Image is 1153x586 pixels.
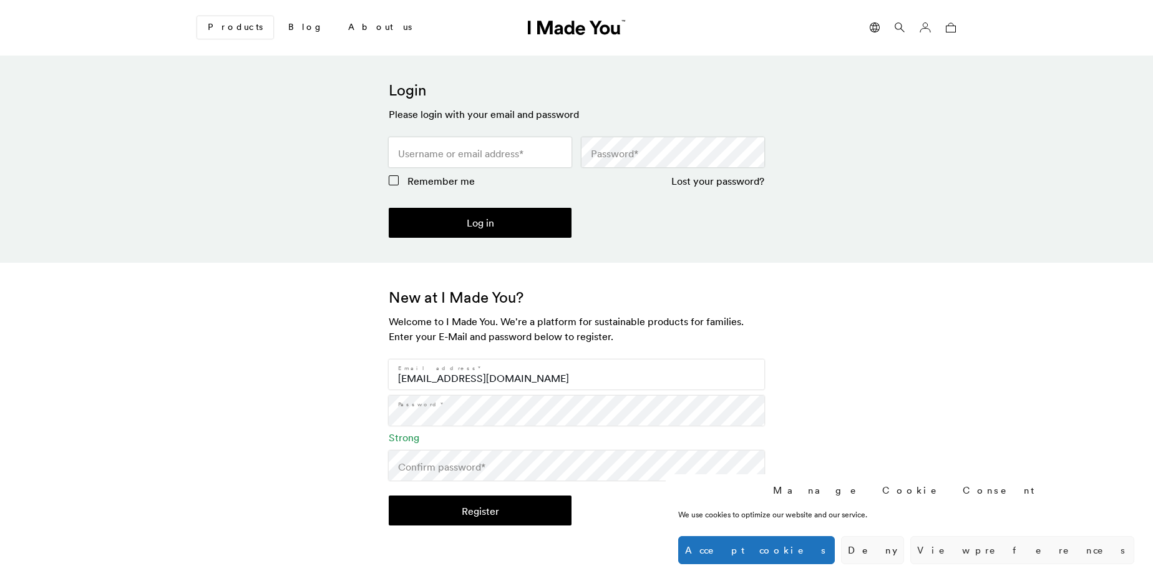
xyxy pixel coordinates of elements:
[773,484,1040,497] div: Manage Cookie Consent
[389,431,764,444] div: Strong
[398,459,485,474] label: Confirm password
[389,81,764,100] h2: Login
[910,536,1134,564] button: View preferences
[398,401,444,408] label: Password
[338,17,422,38] a: About us
[407,175,475,187] span: Remember me
[389,496,572,525] button: Register
[197,16,273,39] a: Products
[591,146,638,161] label: Password
[398,364,482,372] label: Email address
[841,536,904,564] button: Deny
[389,175,399,185] input: Remember me
[389,314,764,344] h3: Welcome to I Made You. We're a platform for sustainable products for families. Enter your E-Mail ...
[398,146,523,161] label: Username or email address
[678,509,949,520] div: We use cookies to optimize our website and our service.
[671,175,764,187] a: Lost your password?
[389,208,572,238] button: Log in
[389,288,764,308] h2: New at I Made You?
[278,17,333,38] a: Blog
[678,536,835,564] button: Accept cookies
[389,107,764,122] h3: Please login with your email and password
